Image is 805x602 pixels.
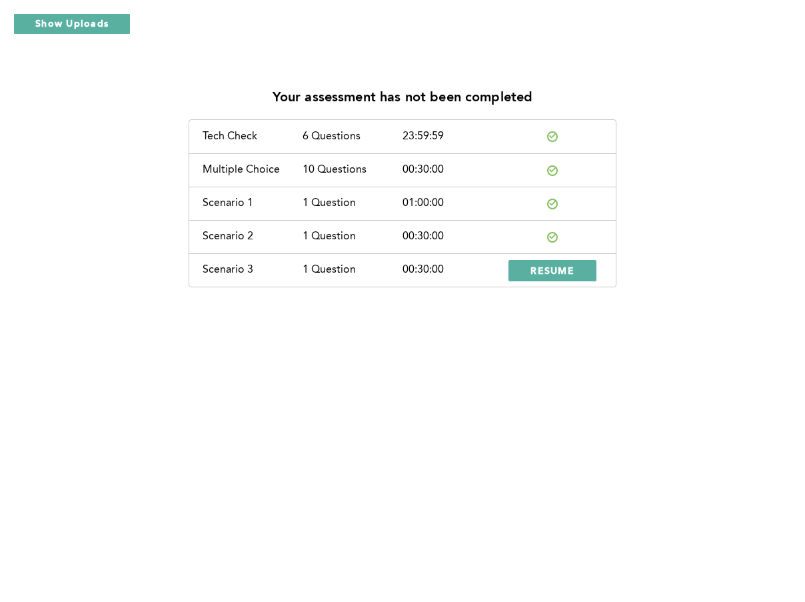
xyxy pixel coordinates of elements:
[13,13,131,35] button: Show Uploads
[303,264,402,276] div: 1 Question
[203,231,303,243] div: Scenario 2
[273,91,533,106] p: Your assessment has not been completed
[402,264,502,276] div: 00:30:00
[508,260,596,281] button: RESUME
[303,131,402,143] div: 6 Questions
[402,197,502,209] div: 01:00:00
[402,164,502,176] div: 00:30:00
[303,164,402,176] div: 10 Questions
[203,197,303,209] div: Scenario 1
[402,231,502,243] div: 00:30:00
[203,264,303,276] div: Scenario 3
[402,131,502,143] div: 23:59:59
[303,197,402,209] div: 1 Question
[303,231,402,243] div: 1 Question
[203,164,303,176] div: Multiple Choice
[530,264,574,277] span: RESUME
[203,131,303,143] div: Tech Check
